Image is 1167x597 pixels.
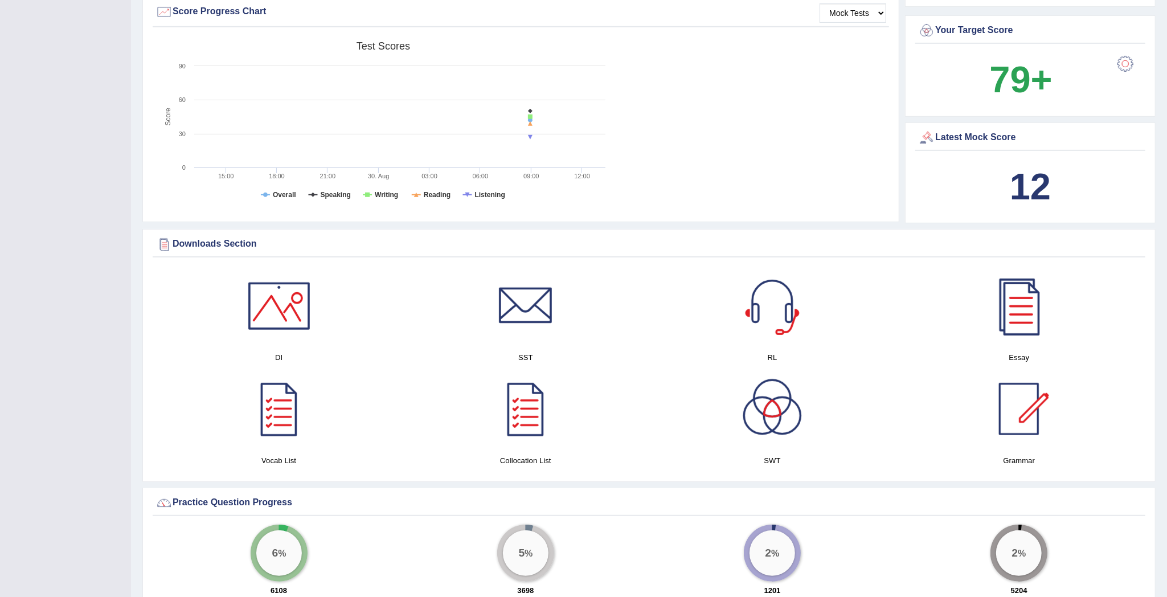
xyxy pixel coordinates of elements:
[918,22,1143,39] div: Your Target Score
[179,63,186,69] text: 90
[990,59,1053,100] b: 79+
[271,586,287,595] strong: 6108
[218,173,234,179] text: 15:00
[179,96,186,103] text: 60
[424,191,451,199] tspan: Reading
[655,455,890,467] h4: SWT
[475,191,505,199] tspan: Listening
[655,351,890,363] h4: RL
[155,494,1143,512] div: Practice Question Progress
[161,455,396,467] h4: Vocab List
[155,236,1143,253] div: Downloads Section
[574,173,590,179] text: 12:00
[473,173,489,179] text: 06:00
[918,129,1143,146] div: Latest Mock Score
[269,173,285,179] text: 18:00
[272,547,278,559] big: 6
[155,3,886,21] div: Score Progress Chart
[320,173,336,179] text: 21:00
[421,173,437,179] text: 03:00
[765,547,772,559] big: 2
[902,351,1137,363] h4: Essay
[408,455,643,467] h4: Collocation List
[408,351,643,363] h4: SST
[518,547,525,559] big: 5
[1011,586,1027,595] strong: 5204
[517,586,534,595] strong: 3698
[1012,547,1018,559] big: 2
[375,191,398,199] tspan: Writing
[273,191,296,199] tspan: Overall
[321,191,351,199] tspan: Speaking
[256,530,302,576] div: %
[182,164,186,171] text: 0
[368,173,389,179] tspan: 30. Aug
[750,530,795,576] div: %
[902,455,1137,467] h4: Grammar
[357,40,410,52] tspan: Test scores
[179,130,186,137] text: 30
[764,586,781,595] strong: 1201
[996,530,1042,576] div: %
[1010,166,1051,207] b: 12
[161,351,396,363] h4: DI
[523,173,539,179] text: 09:00
[164,108,172,126] tspan: Score
[503,530,548,576] div: %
